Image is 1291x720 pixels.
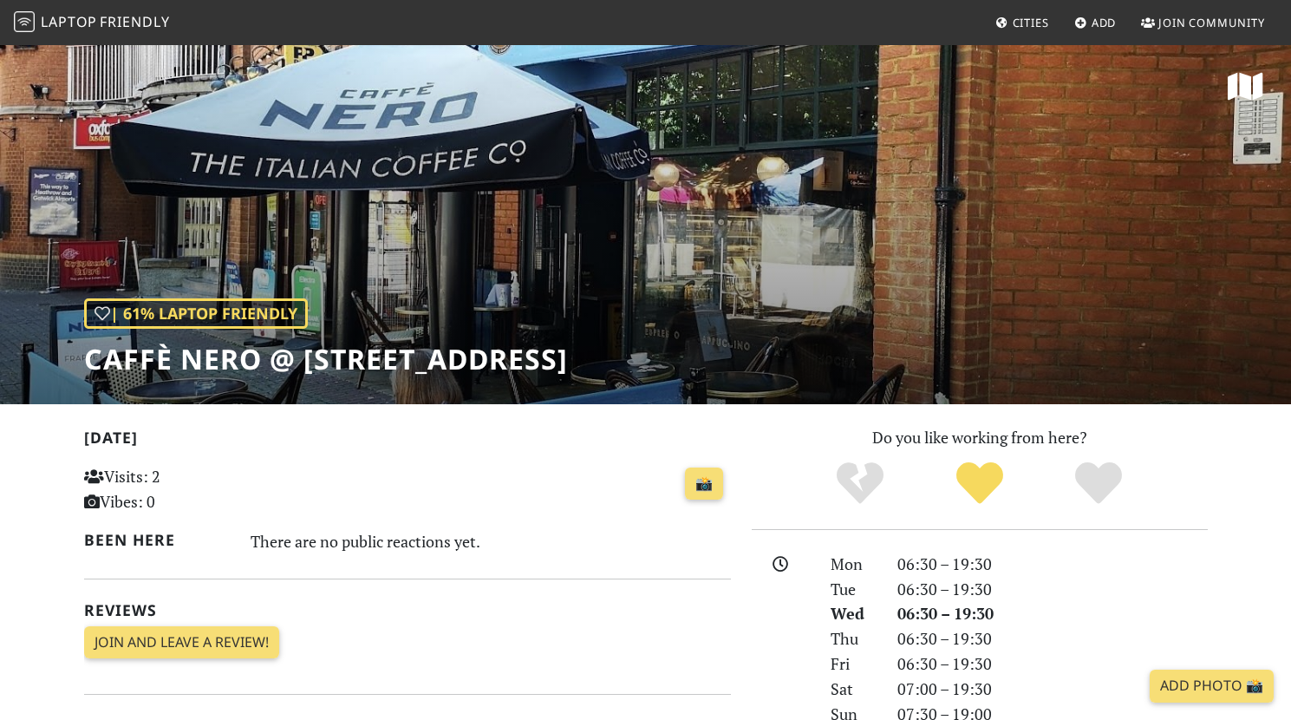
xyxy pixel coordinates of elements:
div: 06:30 – 19:30 [887,552,1218,577]
span: Friendly [100,12,169,31]
h2: [DATE] [84,429,731,454]
div: Thu [820,626,886,651]
div: Wed [820,601,886,626]
a: LaptopFriendly LaptopFriendly [14,8,170,38]
a: Add Photo 📸 [1150,670,1274,703]
a: Join Community [1134,7,1272,38]
h2: Been here [84,531,231,549]
div: Sat [820,677,886,702]
div: 06:30 – 19:30 [887,626,1218,651]
p: Do you like working from here? [752,425,1208,450]
div: 06:30 – 19:30 [887,577,1218,602]
span: Laptop [41,12,97,31]
div: 06:30 – 19:30 [887,601,1218,626]
div: 06:30 – 19:30 [887,651,1218,677]
a: Cities [988,7,1056,38]
img: LaptopFriendly [14,11,35,32]
div: Yes [920,460,1040,507]
div: | 61% Laptop Friendly [84,298,308,329]
span: Join Community [1158,15,1265,30]
a: 📸 [685,468,723,501]
span: Cities [1013,15,1049,30]
div: Tue [820,577,886,602]
h1: Caffè Nero @ [STREET_ADDRESS] [84,343,568,376]
div: Fri [820,651,886,677]
div: 07:00 – 19:30 [887,677,1218,702]
div: No [800,460,920,507]
div: Mon [820,552,886,577]
div: Definitely! [1039,460,1158,507]
a: Add [1067,7,1124,38]
h2: Reviews [84,601,731,619]
a: Join and leave a review! [84,626,279,659]
p: Visits: 2 Vibes: 0 [84,464,286,514]
span: Add [1092,15,1117,30]
div: There are no public reactions yet. [251,527,731,555]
